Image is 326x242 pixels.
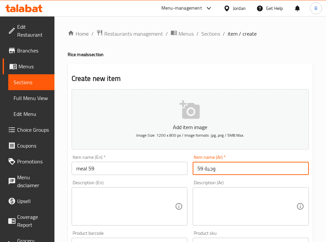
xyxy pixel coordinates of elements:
[161,4,202,12] div: Menu-management
[193,162,309,175] input: Enter name Ar
[17,213,49,229] span: Coverage Report
[3,58,54,74] a: Menus
[3,154,54,169] a: Promotions
[3,169,54,193] a: Menu disclaimer
[17,126,49,134] span: Choice Groups
[3,122,54,138] a: Choice Groups
[3,193,54,209] a: Upsell
[3,209,54,233] a: Coverage Report
[91,30,94,38] li: /
[196,30,199,38] li: /
[223,30,225,38] li: /
[72,74,309,84] h2: Create new item
[171,29,194,38] a: Menus
[233,5,246,12] div: Jordan
[17,157,49,165] span: Promotions
[166,30,168,38] li: /
[3,138,54,154] a: Coupons
[17,142,49,150] span: Coupons
[96,29,163,38] a: Restaurants management
[8,90,54,106] a: Full Menu View
[136,131,244,139] span: Image Size: 1200 x 800 px / Image formats: jpg, png / 5MB Max.
[179,30,194,38] span: Menus
[14,78,49,86] span: Sections
[72,162,188,175] input: Enter name En
[3,43,54,58] a: Branches
[8,106,54,122] a: Edit Menu
[14,110,49,118] span: Edit Menu
[18,62,49,70] span: Menus
[17,197,49,205] span: Upsell
[104,30,163,38] span: Restaurants management
[228,30,257,38] span: item / create
[82,123,299,131] p: Add item image
[72,89,309,150] button: Add item imageImage Size: 1200 x 800 px / Image formats: jpg, png / 5MB Max.
[201,30,220,38] a: Sections
[17,23,49,39] span: Edit Restaurant
[68,51,313,58] h4: Rice meals section
[68,29,313,38] nav: breadcrumb
[17,173,49,189] span: Menu disclaimer
[68,30,89,38] a: Home
[314,5,317,12] span: B
[17,47,49,54] span: Branches
[8,74,54,90] a: Sections
[3,19,54,43] a: Edit Restaurant
[14,94,49,102] span: Full Menu View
